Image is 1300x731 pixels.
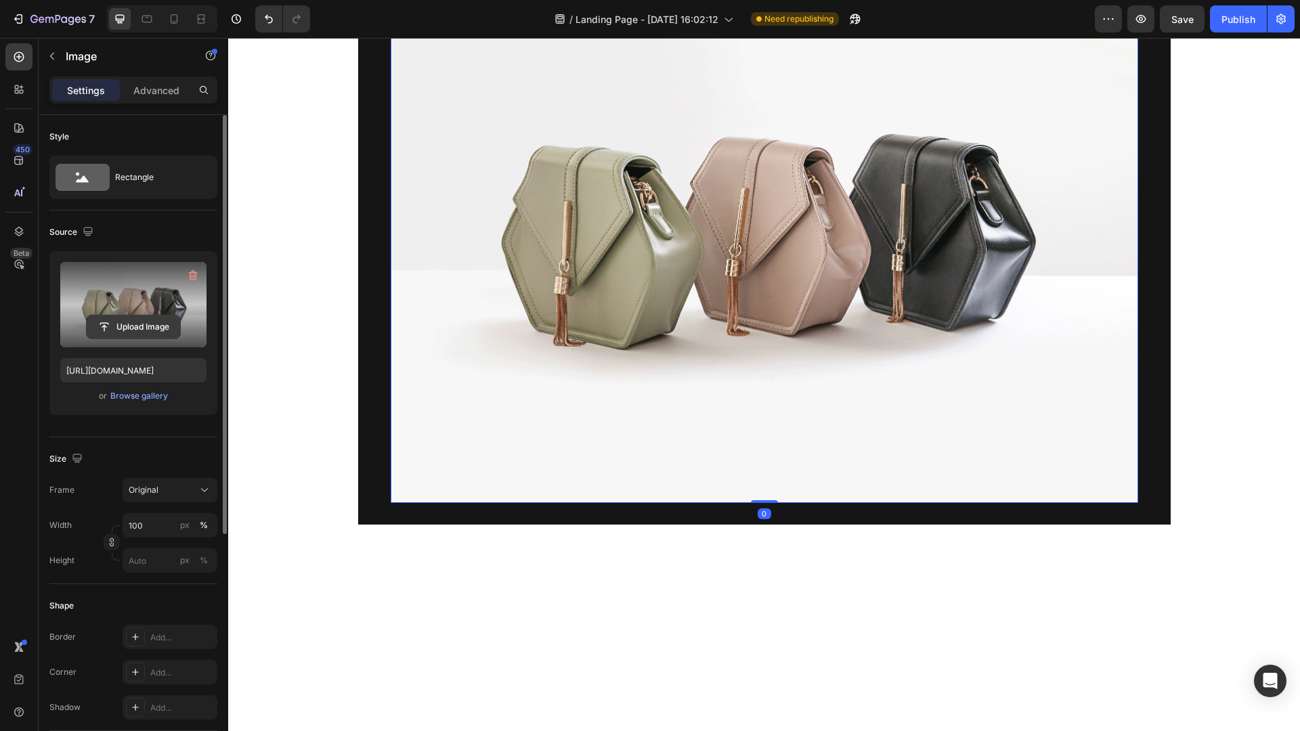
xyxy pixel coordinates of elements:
[196,552,212,569] button: px
[764,13,833,25] span: Need republishing
[228,38,1300,731] iframe: Design area
[529,470,543,481] div: 0
[49,701,81,713] div: Shadow
[1171,14,1194,25] span: Save
[89,11,95,27] p: 7
[60,358,207,382] input: https://example.com/image.jpg
[66,48,181,64] p: Image
[49,131,69,143] div: Style
[255,5,310,32] div: Undo/Redo
[150,702,214,714] div: Add...
[49,223,96,242] div: Source
[177,552,193,569] button: %
[150,632,214,644] div: Add...
[1221,12,1255,26] div: Publish
[1160,5,1205,32] button: Save
[180,519,190,531] div: px
[13,144,32,155] div: 450
[123,548,217,573] input: px%
[5,5,101,32] button: 7
[49,600,74,612] div: Shape
[180,554,190,567] div: px
[115,162,198,193] div: Rectangle
[86,315,181,339] button: Upload Image
[67,83,105,97] p: Settings
[49,631,76,643] div: Border
[133,83,179,97] p: Advanced
[150,667,214,679] div: Add...
[177,517,193,533] button: %
[10,248,32,259] div: Beta
[1210,5,1267,32] button: Publish
[49,450,85,468] div: Size
[196,517,212,533] button: px
[49,484,74,496] label: Frame
[569,12,573,26] span: /
[123,513,217,537] input: px%
[49,554,74,567] label: Height
[1254,665,1286,697] div: Open Intercom Messenger
[99,388,107,404] span: or
[200,554,208,567] div: %
[110,389,169,403] button: Browse gallery
[576,12,718,26] span: Landing Page - [DATE] 16:02:12
[129,484,158,496] span: Original
[200,519,208,531] div: %
[110,390,168,402] div: Browse gallery
[49,666,77,678] div: Corner
[49,519,72,531] label: Width
[123,478,217,502] button: Original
